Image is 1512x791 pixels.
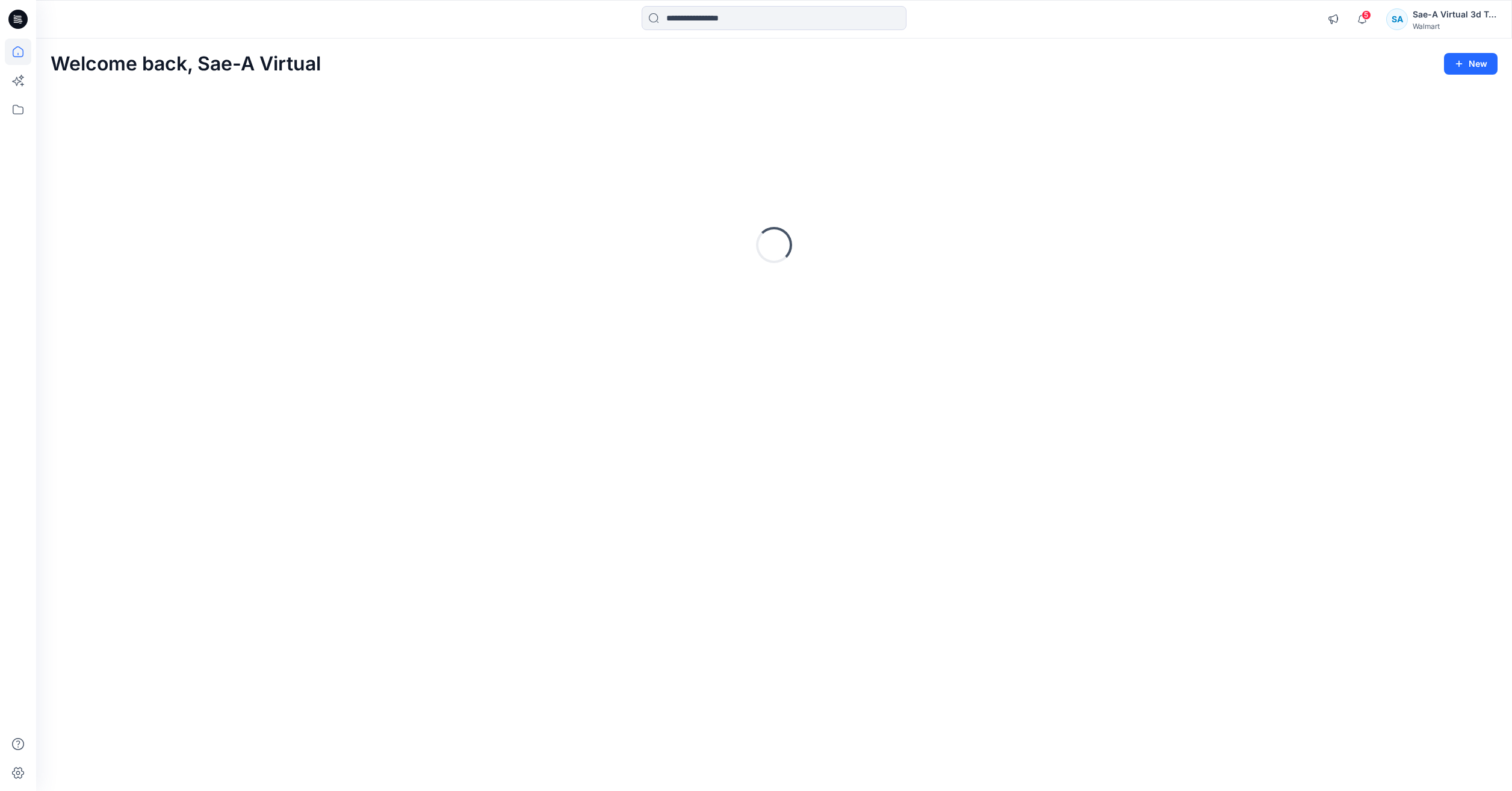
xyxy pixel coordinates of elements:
div: SA [1386,8,1408,30]
div: Sae-A Virtual 3d Team [1413,7,1497,22]
button: New [1444,53,1498,75]
div: Walmart [1413,22,1497,31]
span: 5 [1362,10,1371,20]
h2: Welcome back, Sae-A Virtual [51,53,321,75]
